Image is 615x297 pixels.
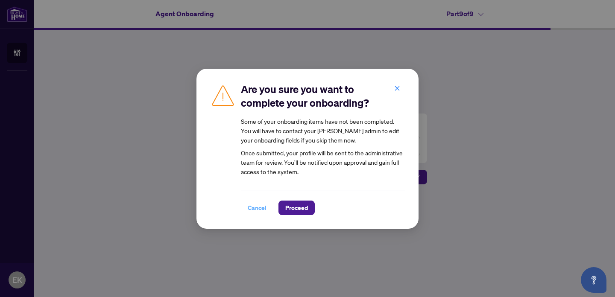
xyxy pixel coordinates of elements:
span: Cancel [248,201,266,215]
span: close [394,85,400,91]
span: Proceed [285,201,308,215]
div: Some of your onboarding items have not been completed. You will have to contact your [PERSON_NAME... [241,116,405,145]
button: Open asap [581,267,606,293]
h2: Are you sure you want to complete your onboarding? [241,82,405,110]
button: Cancel [241,201,273,215]
article: Once submitted, your profile will be sent to the administrative team for review. You’ll be notifi... [241,116,405,176]
button: Proceed [278,201,315,215]
img: Caution Icon [210,82,236,108]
